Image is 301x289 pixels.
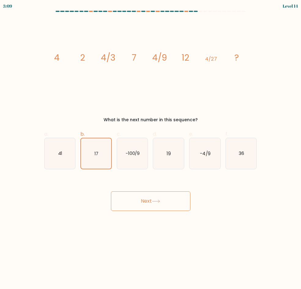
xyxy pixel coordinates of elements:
span: f. [226,130,228,137]
span: b. [80,130,85,137]
span: c. [117,130,121,137]
tspan: 7 [131,52,136,64]
span: e. [189,130,193,137]
text: -100/9 [126,150,140,156]
tspan: 4/9 [152,52,167,64]
span: d. [153,130,157,137]
text: 36 [239,150,244,156]
tspan: 2 [80,52,85,64]
button: Next [111,191,190,211]
tspan: ? [234,52,239,64]
div: 3:09 [3,3,12,9]
tspan: 4/3 [101,52,116,64]
span: a. [44,130,48,137]
div: What is the next number in this sequence? [48,117,253,123]
text: 19 [167,150,171,156]
tspan: 4/27 [205,55,217,62]
tspan: 12 [181,52,189,64]
div: Level 14 [283,3,298,9]
text: 41 [58,150,62,156]
tspan: 4 [54,52,60,64]
text: -4/9 [200,150,210,156]
text: 17 [94,150,98,156]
